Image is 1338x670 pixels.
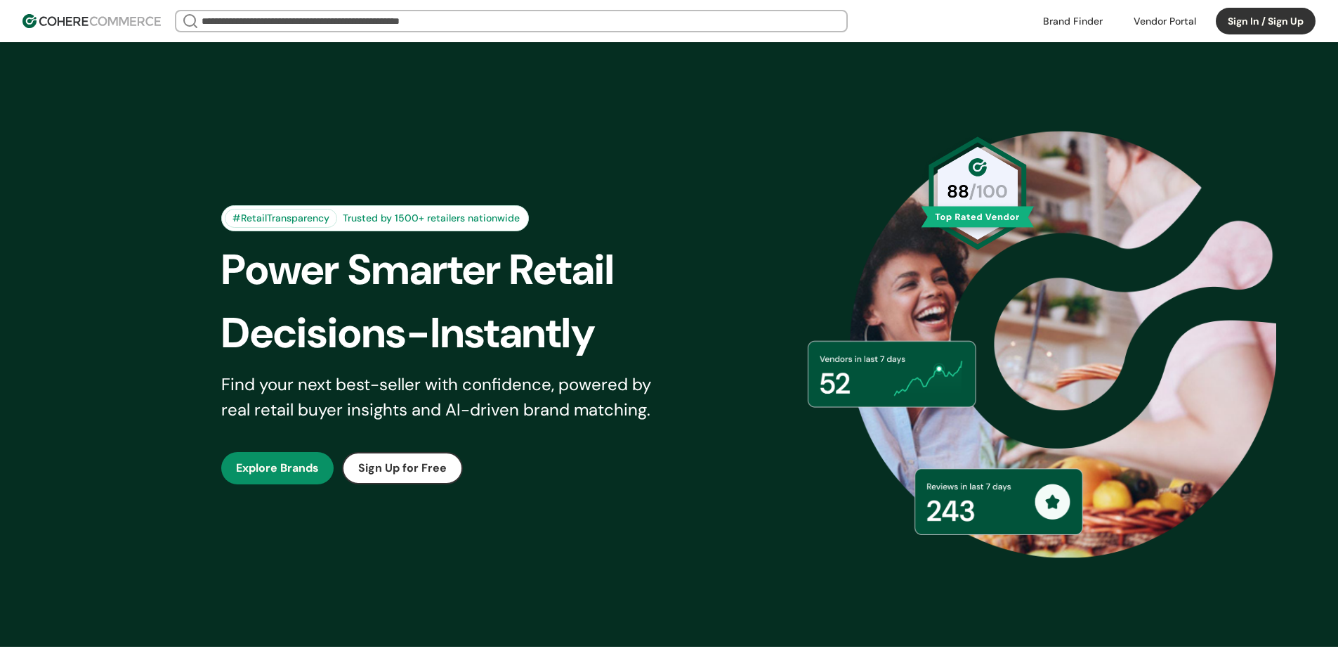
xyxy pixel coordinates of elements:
[221,452,334,484] button: Explore Brands
[225,209,337,228] div: #RetailTransparency
[221,372,669,423] div: Find your next best-seller with confidence, powered by real retail buyer insights and AI-driven b...
[342,452,463,484] button: Sign Up for Free
[22,14,161,28] img: Cohere Logo
[1216,8,1316,34] button: Sign In / Sign Up
[221,302,693,365] div: Decisions-Instantly
[337,211,525,226] div: Trusted by 1500+ retailers nationwide
[221,238,693,302] div: Power Smarter Retail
